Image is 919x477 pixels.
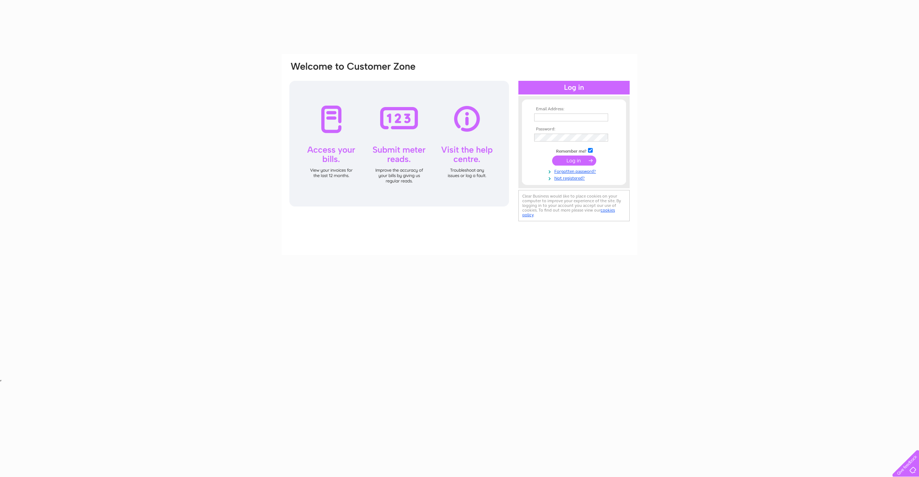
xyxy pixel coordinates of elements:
[552,156,596,166] input: Submit
[534,174,616,181] a: Not registered?
[532,127,616,132] th: Password:
[532,147,616,154] td: Remember me?
[522,208,615,217] a: cookies policy
[532,107,616,112] th: Email Address:
[518,190,630,221] div: Clear Business would like to place cookies on your computer to improve your experience of the sit...
[534,167,616,174] a: Forgotten password?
